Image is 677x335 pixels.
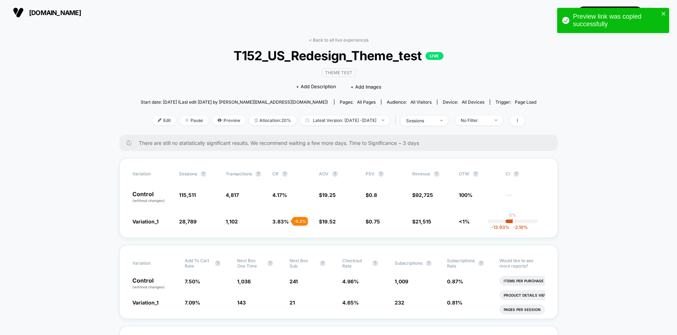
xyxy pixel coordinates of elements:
span: --- [506,193,545,203]
span: + Add Description [296,83,336,90]
p: Control [132,278,178,290]
p: Control [132,191,172,203]
button: ? [434,171,439,177]
span: 28,789 [179,218,197,225]
span: Theme Test [322,69,356,77]
button: ? [332,171,338,177]
span: 232 [395,299,404,306]
span: 3.83 % [272,218,289,225]
span: $ [319,192,336,198]
span: 7.09 % [185,299,200,306]
div: - 8.2 % [292,217,308,226]
li: Items Per Purchase [499,276,548,286]
span: CI [506,171,545,177]
p: | [512,218,513,223]
span: Pause [180,115,208,125]
div: MC [650,6,664,20]
a: < Back to all live experiences [309,37,368,43]
span: PSV [366,171,375,176]
span: Next Box One Time [237,258,264,269]
div: Trigger: [495,99,536,105]
div: sessions [406,118,435,123]
span: <1% [459,218,470,225]
span: Variation_1 [132,218,159,225]
span: 100% [459,192,473,198]
button: ? [320,260,325,266]
div: Audience: [387,99,432,105]
span: OTW [459,171,498,177]
span: Allocation: 20% [249,115,296,125]
span: 0.8 [369,192,377,198]
span: All Visitors [410,99,432,105]
span: -13.93 % [491,225,509,230]
span: $ [412,218,431,225]
span: Variation [132,171,172,177]
span: Latest Version: [DATE] - [DATE] [300,115,390,125]
p: 0% [509,212,516,218]
span: AOV [319,171,329,176]
img: Visually logo [13,7,24,18]
span: Transactions [226,171,252,176]
img: rebalance [255,118,258,122]
span: CR [272,171,278,176]
img: end [440,120,443,121]
div: Pages: [340,99,376,105]
button: ? [478,260,484,266]
button: ? [473,171,479,177]
p: LIVE [426,52,443,60]
div: No Filter [461,118,489,123]
span: Device: [437,99,490,105]
span: 1,009 [395,278,408,284]
span: -2.10 % [509,225,528,230]
span: 19.52 [322,218,336,225]
button: close [661,11,666,18]
button: ? [282,171,288,177]
span: (without changes) [132,198,165,203]
span: Checkout Rate [342,258,369,269]
div: Preview link was copied successfully [573,13,659,28]
span: Add To Cart Rate [185,258,211,269]
button: ? [513,171,519,177]
button: ? [201,171,206,177]
span: Revenue [412,171,430,176]
span: 0.75 [369,218,380,225]
span: $ [366,218,380,225]
span: 4,817 [226,192,239,198]
span: $ [366,192,377,198]
li: Pages Per Session [499,305,545,315]
img: calendar [305,118,309,122]
span: 0.87 % [447,278,463,284]
span: 4.17 % [272,192,287,198]
button: ? [378,171,384,177]
span: Preview [212,115,246,125]
span: Page Load [515,99,536,105]
img: end [185,118,189,122]
span: Subscriptions [395,260,422,266]
p: Would like to see more reports? [499,258,545,269]
img: end [495,119,497,121]
button: ? [215,260,221,266]
button: [DOMAIN_NAME] [11,7,83,18]
span: 241 [290,278,298,284]
img: edit [158,118,161,122]
span: 19.25 [322,192,336,198]
span: [DOMAIN_NAME] [29,9,81,16]
span: all devices [462,99,484,105]
span: Variation_1 [132,299,159,306]
span: 4.96 % [342,278,359,284]
span: Next Box Sub [290,258,316,269]
span: 143 [237,299,246,306]
button: ? [426,260,432,266]
span: Sessions [179,171,197,176]
span: 1,036 [237,278,251,284]
button: ? [267,260,273,266]
img: end [382,119,384,121]
li: Product Details Views Rate [499,290,565,300]
span: T152_US_Redesign_Theme_test [160,48,517,63]
span: 0.81 % [447,299,462,306]
span: 92,725 [415,192,433,198]
span: 7.50 % [185,278,200,284]
span: (without changes) [132,285,165,289]
span: all pages [357,99,376,105]
span: 21,515 [415,218,431,225]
